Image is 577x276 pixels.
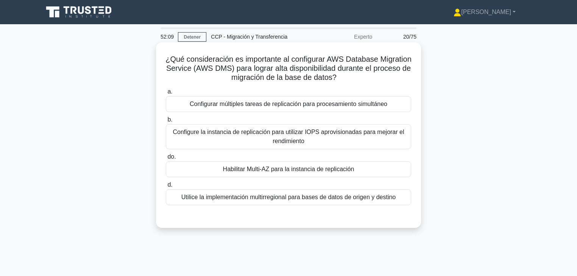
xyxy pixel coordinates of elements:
font: ¿Qué consideración es importante al configurar AWS Database Migration Service (AWS DMS) para logr... [165,55,412,81]
font: a. [167,88,172,95]
font: b. [167,116,172,123]
font: Experto [354,34,372,40]
font: Habilitar Multi-AZ para la instancia de replicación [223,166,354,172]
font: 20/75 [403,34,416,40]
font: do. [167,153,176,160]
font: 52:09 [161,34,174,40]
font: d. [167,181,172,188]
a: [PERSON_NAME] [435,5,534,20]
font: Utilice la implementación multirregional para bases de datos de origen y destino [181,194,396,200]
font: CCP - Migración y Transferencia [211,34,287,40]
font: Configurar múltiples tareas de replicación para procesamiento simultáneo [190,101,387,107]
font: [PERSON_NAME] [461,9,511,15]
font: Detener [184,34,201,40]
a: Detener [178,32,206,42]
font: Configure la instancia de replicación para utilizar IOPS aprovisionadas para mejorar el rendimiento [173,129,404,144]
